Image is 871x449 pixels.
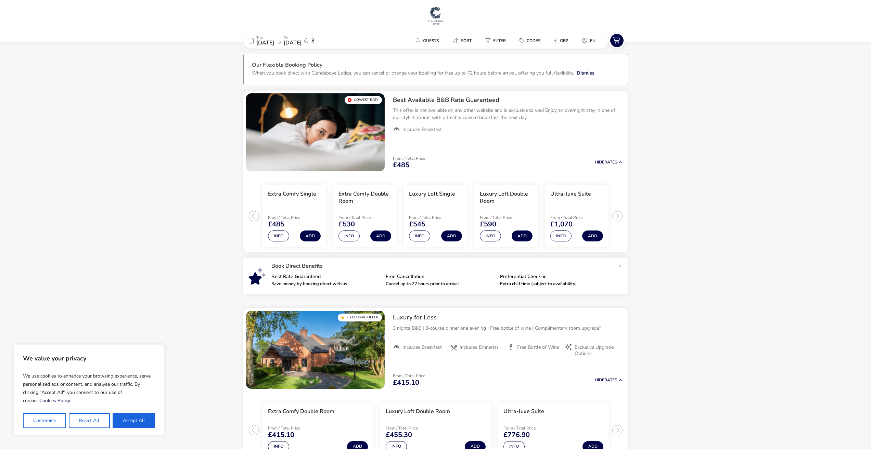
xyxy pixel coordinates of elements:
[500,274,609,279] p: Preferential Check-in
[39,397,70,404] a: Cookies Policy
[595,378,623,382] button: HideRates
[23,352,155,365] p: We value your privacy
[461,38,472,43] span: Sort
[268,408,334,415] h3: Extra Comfy Double Room
[549,36,577,45] naf-pibe-menu-bar-item: £GBP
[252,70,574,76] p: When you book direct with Clandeboye Lodge, you can cancel or change your booking for free up to ...
[284,36,302,40] p: Fri
[386,426,444,430] p: From / Total Price
[393,325,623,332] p: 3 nights B&B | 3-course dinner one evening | Free bottle of wine | Complimentary room upgrade*
[252,62,619,69] h3: Our Flexible Booking Policy
[402,127,442,133] span: Includes Breakfast
[512,230,533,241] button: Add
[447,36,480,45] naf-pibe-menu-bar-item: Sort
[409,221,425,228] span: £545
[271,282,380,286] p: Save money by booking direct with us
[550,221,573,228] span: £1,070
[256,36,274,40] p: Tue
[370,230,391,241] button: Add
[345,96,382,104] div: Lowest Rate
[268,426,326,430] p: From / Total Price
[480,36,511,45] button: Filter
[393,162,409,169] span: £485
[423,38,439,43] span: Guests
[575,344,617,357] span: Exclusive Upgrade Options
[243,32,346,49] div: Tue[DATE]Fri[DATE]3
[517,344,559,351] span: Free Bottle of Wine
[271,274,380,279] p: Best Rate Guaranteed
[582,230,603,241] button: Add
[554,37,557,44] i: £
[550,190,591,198] h3: Ultra-luxe Suite
[577,36,604,45] naf-pibe-menu-bar-item: en
[330,182,400,250] swiper-slide: 2 / 5
[590,38,595,43] span: en
[527,38,540,43] span: Codes
[387,308,628,362] div: Luxury for Less3 nights B&B | 3-course dinner one evening | Free bottle of wine | Complimentary r...
[23,369,155,408] p: We use cookies to enhance your browsing experience, serve personalised ads or content, and analys...
[246,311,385,389] swiper-slide: 1 / 1
[387,91,628,138] div: Best Available B&B Rate GuaranteedThis offer is not available on any other website and is exclusi...
[447,36,477,45] button: Sort
[471,182,541,250] swiper-slide: 4 / 5
[410,36,444,45] button: Guests
[514,36,549,45] naf-pibe-menu-bar-item: Codes
[268,221,284,228] span: £485
[595,377,604,383] span: Hide
[338,221,355,228] span: £530
[259,182,330,250] swiper-slide: 1 / 5
[23,413,66,428] button: Customise
[113,413,155,428] button: Accept All
[577,69,594,77] button: Dismiss
[460,344,498,351] span: Includes Dinner(s)
[386,408,450,415] h3: Luxury Loft Double Room
[441,230,462,241] button: Add
[500,282,609,286] p: Extra chill time (subject to availability)
[393,107,623,121] p: This offer is not available on any other website and is exclusive to you! Enjoy an overnight stay...
[409,215,458,220] p: From / Total Price
[595,159,604,165] span: Hide
[493,38,506,43] span: Filter
[284,39,302,47] span: [DATE]
[386,282,495,286] p: Cancel up to 72 hours prior to arrival
[560,38,568,43] span: GBP
[410,36,447,45] naf-pibe-menu-bar-item: Guests
[503,432,530,438] span: £776.90
[338,215,387,220] p: From / Total Price
[480,221,496,228] span: £590
[400,182,471,250] swiper-slide: 3 / 5
[503,426,562,430] p: From / Total Price
[480,215,528,220] p: From / Total Price
[503,408,544,415] h3: Ultra-luxe Suite
[268,432,294,438] span: £415.10
[246,93,385,171] swiper-slide: 1 / 1
[393,314,623,321] h2: Luxury for Less
[69,413,110,428] button: Reject All
[338,190,391,205] h3: Extra Comfy Double Room
[268,215,317,220] p: From / Total Price
[386,432,412,438] span: £455.30
[393,379,419,386] span: £415.10
[256,39,274,47] span: [DATE]
[541,182,612,250] swiper-slide: 5 / 5
[393,156,425,160] p: From / Total Price
[409,190,455,198] h3: Luxury Loft Single
[14,344,164,435] div: We value your privacy
[550,215,603,220] p: From / Total Price
[549,36,574,45] button: £GBP
[268,190,316,198] h3: Extra Comfy Single
[271,263,614,269] p: Book Direct Benefits
[480,190,533,205] h3: Luxury Loft Double Room
[480,36,514,45] naf-pibe-menu-bar-item: Filter
[338,230,360,241] button: Info
[268,230,289,241] button: Info
[577,36,601,45] button: en
[402,344,442,351] span: Includes Breakfast
[427,5,444,26] img: Main Website
[409,230,430,241] button: Info
[393,96,623,104] h2: Best Available B&B Rate Guaranteed
[550,230,572,241] button: Info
